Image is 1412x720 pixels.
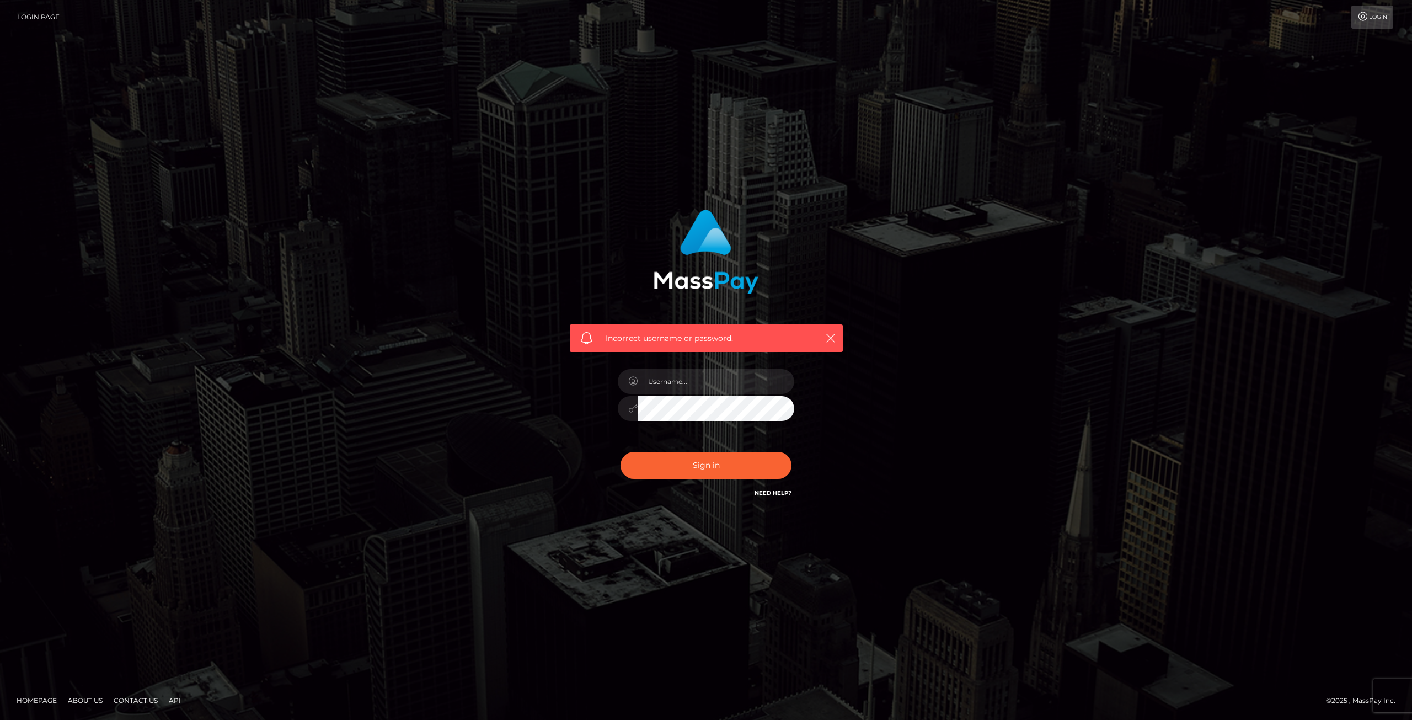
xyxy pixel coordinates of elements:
[1351,6,1393,29] a: Login
[109,692,162,709] a: Contact Us
[12,692,61,709] a: Homepage
[755,489,791,497] a: Need Help?
[638,369,794,394] input: Username...
[654,210,758,294] img: MassPay Login
[63,692,107,709] a: About Us
[621,452,791,479] button: Sign in
[1326,695,1404,707] div: © 2025 , MassPay Inc.
[17,6,60,29] a: Login Page
[164,692,185,709] a: API
[606,333,807,344] span: Incorrect username or password.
